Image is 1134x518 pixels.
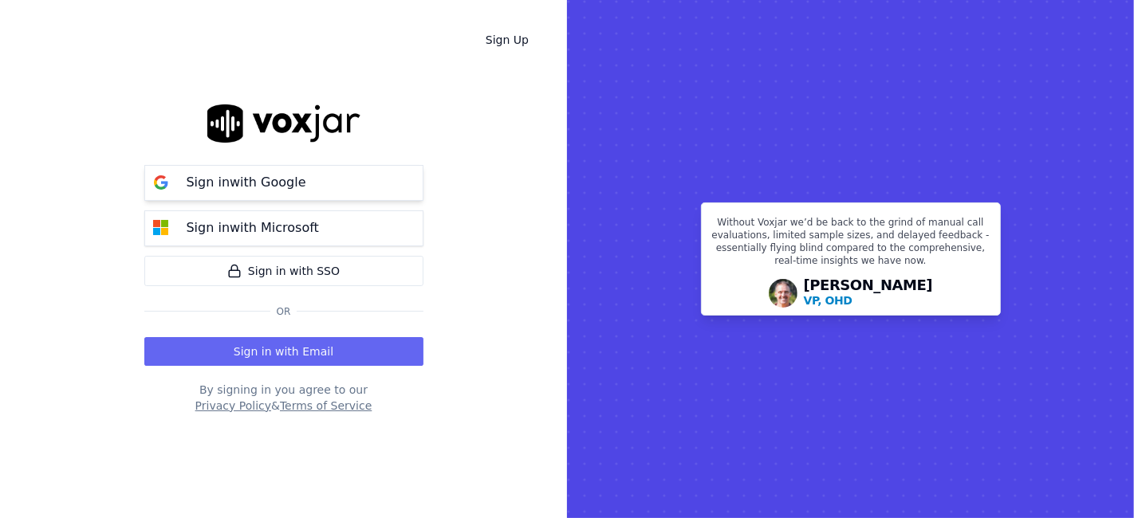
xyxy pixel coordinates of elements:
[711,216,990,273] p: Without Voxjar we’d be back to the grind of manual call evaluations, limited sample sizes, and de...
[144,382,423,414] div: By signing in you agree to our &
[144,337,423,366] button: Sign in with Email
[145,167,177,198] img: google Sign in button
[280,398,372,414] button: Terms of Service
[207,104,360,142] img: logo
[187,173,306,192] p: Sign in with Google
[144,210,423,246] button: Sign inwith Microsoft
[144,165,423,201] button: Sign inwith Google
[187,218,319,237] p: Sign in with Microsoft
[769,279,797,308] img: Avatar
[270,305,297,318] span: Or
[473,26,541,54] a: Sign Up
[804,292,852,308] p: VP, OHD
[144,256,423,286] a: Sign in with SSO
[145,212,177,244] img: microsoft Sign in button
[195,398,271,414] button: Privacy Policy
[804,278,933,308] div: [PERSON_NAME]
